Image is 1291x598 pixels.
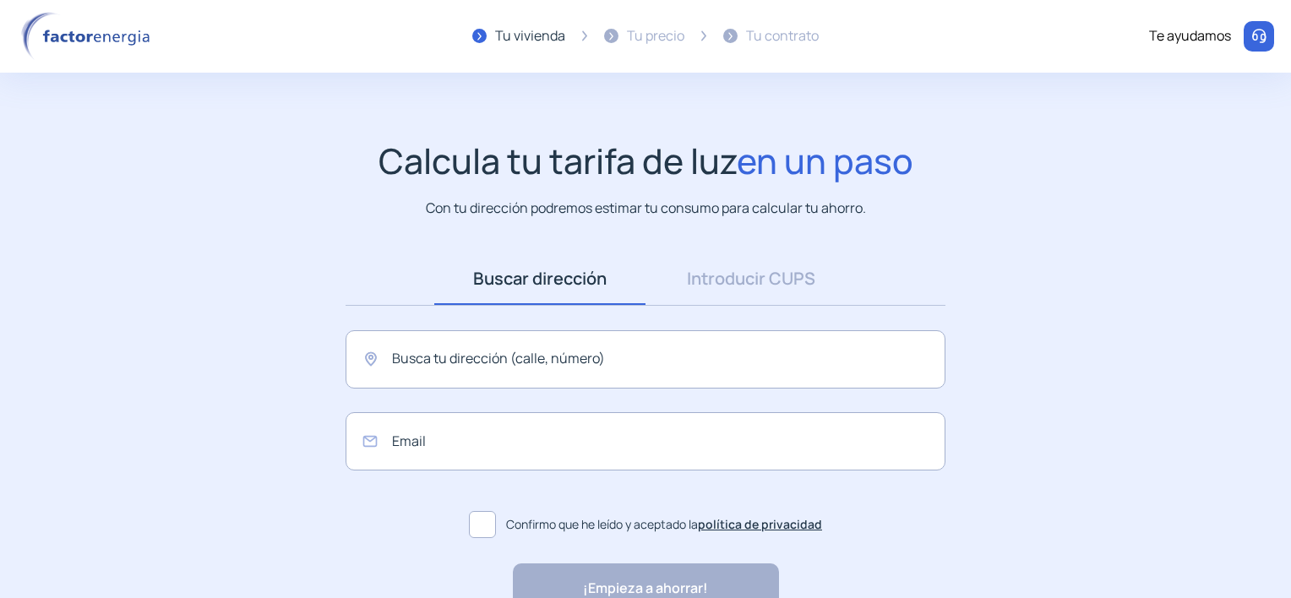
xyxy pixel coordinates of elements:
[746,25,819,47] div: Tu contrato
[1149,25,1231,47] div: Te ayudamos
[737,137,913,184] span: en un paso
[627,25,684,47] div: Tu precio
[645,253,857,305] a: Introducir CUPS
[506,515,822,534] span: Confirmo que he leído y aceptado la
[1250,28,1267,45] img: llamar
[17,12,161,61] img: logo factor
[495,25,565,47] div: Tu vivienda
[698,516,822,532] a: política de privacidad
[426,198,866,219] p: Con tu dirección podremos estimar tu consumo para calcular tu ahorro.
[434,253,645,305] a: Buscar dirección
[379,140,913,182] h1: Calcula tu tarifa de luz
